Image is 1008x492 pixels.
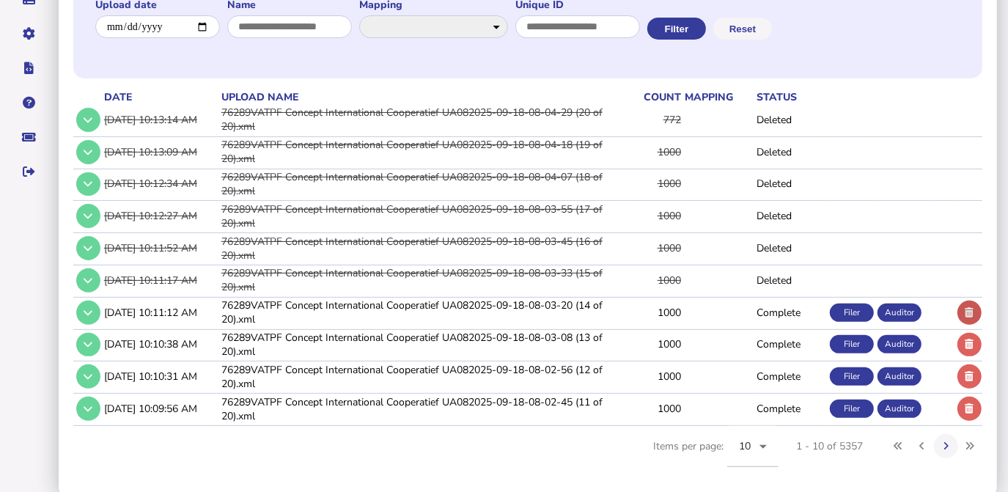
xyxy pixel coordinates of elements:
button: Delete upload [957,364,982,389]
th: upload name [218,89,625,105]
td: [DATE] 10:10:31 AM [101,361,218,392]
div: Filer [830,304,874,322]
td: [DATE] 10:11:52 AM [101,233,218,263]
td: 1000 [625,297,682,327]
td: 76289VATPF Concept International Cooperatief UA082025-09-18-08-02-45 (11 of 20).xml [218,394,625,424]
td: 1000 [625,201,682,231]
th: status [754,89,827,105]
button: Show/hide row detail [76,397,100,421]
button: Show/hide row detail [76,333,100,357]
td: 76289VATPF Concept International Cooperatief UA082025-09-18-08-04-07 (18 of 20).xml [218,169,625,199]
td: 1000 [625,136,682,166]
td: Complete [754,329,827,359]
button: Show/hide row detail [76,364,100,389]
td: [DATE] 10:13:14 AM [101,105,218,135]
button: First page [886,434,910,458]
td: 772 [625,105,682,135]
div: Auditor [878,335,921,353]
div: Auditor [878,400,921,418]
td: 76289VATPF Concept International Cooperatief UA082025-09-18-08-03-33 (15 of 20).xml [218,265,625,295]
td: 1000 [625,169,682,199]
button: Show/hide row detail [76,140,100,164]
button: Delete upload [957,301,982,325]
button: Show/hide row detail [76,301,100,325]
td: Complete [754,361,827,392]
td: Deleted [754,233,827,263]
button: Manage settings [14,18,45,49]
td: 76289VATPF Concept International Cooperatief UA082025-09-18-08-03-45 (16 of 20).xml [218,233,625,263]
div: Filer [830,335,874,353]
button: Last page [958,434,982,458]
mat-form-field: Change page size [727,426,779,483]
button: Delete upload [957,397,982,421]
td: [DATE] 10:11:17 AM [101,265,218,295]
button: Previous page [910,434,935,458]
td: Complete [754,394,827,424]
div: Items per page: [653,426,779,483]
span: 10 [739,439,751,453]
div: Auditor [878,367,921,386]
td: [DATE] 10:10:38 AM [101,329,218,359]
td: 76289VATPF Concept International Cooperatief UA082025-09-18-08-04-18 (19 of 20).xml [218,136,625,166]
div: Auditor [878,304,921,322]
div: Filer [830,400,874,418]
div: Filer [830,367,874,386]
button: Delete upload [957,333,982,357]
button: Raise a support ticket [14,122,45,153]
button: Developer hub links [14,53,45,84]
td: Deleted [754,265,827,295]
td: Deleted [754,201,827,231]
button: Show/hide row detail [76,204,100,228]
td: [DATE] 10:11:12 AM [101,297,218,327]
td: 76289VATPF Concept International Cooperatief UA082025-09-18-08-03-08 (13 of 20).xml [218,329,625,359]
td: [DATE] 10:09:56 AM [101,394,218,424]
button: Show/hide row detail [76,236,100,260]
td: Complete [754,297,827,327]
td: Deleted [754,169,827,199]
button: Show/hide row detail [76,268,100,293]
td: 1000 [625,233,682,263]
button: Next page [934,434,958,458]
td: 76289VATPF Concept International Cooperatief UA082025-09-18-08-02-56 (12 of 20).xml [218,361,625,392]
td: 1000 [625,361,682,392]
td: 1000 [625,329,682,359]
button: Sign out [14,156,45,187]
button: Show/hide row detail [76,108,100,132]
td: 1000 [625,394,682,424]
td: Deleted [754,136,827,166]
td: [DATE] 10:13:09 AM [101,136,218,166]
div: 1 - 10 of 5357 [796,439,863,453]
th: date [101,89,218,105]
td: 76289VATPF Concept International Cooperatief UA082025-09-18-08-03-20 (14 of 20).xml [218,297,625,327]
button: Show/hide row detail [76,172,100,197]
th: mapping [682,89,754,105]
th: count [625,89,682,105]
button: Filter [647,18,706,40]
td: Deleted [754,105,827,135]
td: [DATE] 10:12:27 AM [101,201,218,231]
td: 1000 [625,265,682,295]
button: Help pages [14,87,45,118]
button: Reset [713,18,772,40]
td: 76289VATPF Concept International Cooperatief UA082025-09-18-08-03-55 (17 of 20).xml [218,201,625,231]
td: [DATE] 10:12:34 AM [101,169,218,199]
td: 76289VATPF Concept International Cooperatief UA082025-09-18-08-04-29 (20 of 20).xml [218,105,625,135]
